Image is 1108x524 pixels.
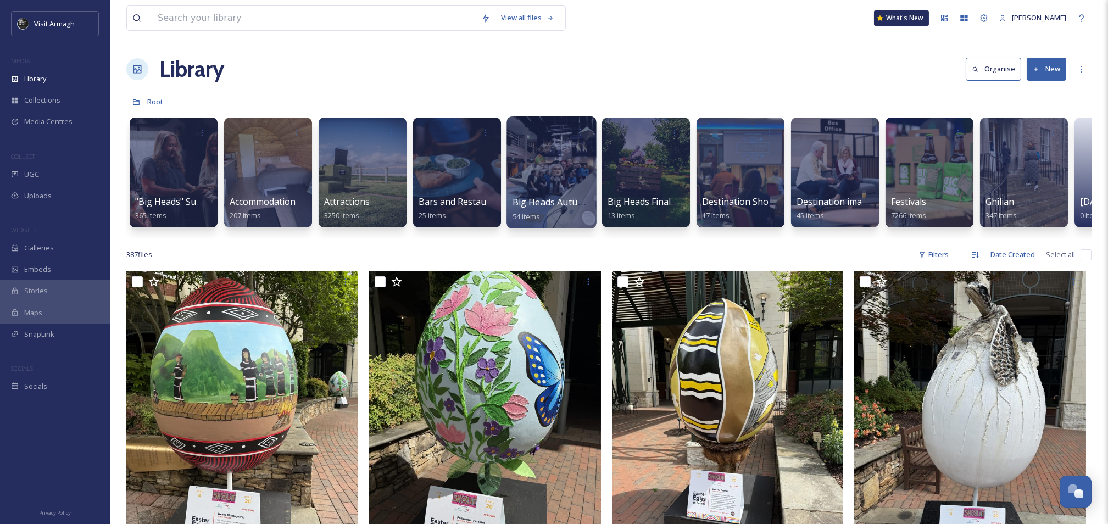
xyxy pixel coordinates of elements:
a: Bars and Restaurants25 items [419,197,508,220]
span: Select all [1046,249,1075,260]
span: 7266 items [891,210,926,220]
a: Big Heads Autumn 202554 items [513,197,614,221]
span: Ghilian [985,196,1014,208]
span: Bars and Restaurants [419,196,508,208]
span: [PERSON_NAME] [1012,13,1066,23]
span: MEDIA [11,57,30,65]
span: Big Heads Autumn 2025 [513,196,614,208]
span: SOCIALS [11,364,33,372]
span: 17 items [702,210,730,220]
img: THE-FIRST-PLACE-VISIT-ARMAGH.COM-BLACK.jpg [18,18,29,29]
span: SnapLink [24,329,54,339]
a: Accommodation207 items [230,197,296,220]
span: Destination imagery [797,196,881,208]
span: Maps [24,308,42,318]
a: Destination imagery45 items [797,197,881,220]
span: Media Centres [24,116,73,127]
a: Big Heads Final Videos13 items [608,197,700,220]
div: Date Created [985,244,1040,265]
a: What's New [874,10,929,26]
a: "Big Heads" Summer Content 2025365 items [135,197,278,220]
a: Festivals7266 items [891,197,926,220]
button: Open Chat [1060,476,1092,508]
span: Visit Armagh [34,19,75,29]
input: Search your library [152,6,476,30]
span: Attractions [324,196,370,208]
a: Ghilian347 items [985,197,1017,220]
span: Root [147,97,163,107]
span: 45 items [797,210,824,220]
span: Collections [24,95,60,105]
span: Embeds [24,264,51,275]
span: UGC [24,169,39,180]
span: 347 items [985,210,1017,220]
a: Attractions3250 items [324,197,370,220]
span: Privacy Policy [39,509,71,516]
span: Library [24,74,46,84]
a: [PERSON_NAME] [994,7,1072,29]
button: Organise [966,58,1021,80]
span: Big Heads Final Videos [608,196,700,208]
span: 25 items [419,210,446,220]
a: Library [159,53,224,86]
span: 387 file s [126,249,152,260]
span: 3250 items [324,210,359,220]
a: Privacy Policy [39,505,71,519]
span: 13 items [608,210,635,220]
span: Galleries [24,243,54,253]
span: 207 items [230,210,261,220]
span: COLLECT [11,152,35,160]
span: WIDGETS [11,226,36,234]
span: Festivals [891,196,926,208]
span: 54 items [513,211,541,221]
span: Socials [24,381,47,392]
span: Accommodation [230,196,296,208]
a: Destination Showcase, The Alex, [DATE]17 items [702,197,867,220]
span: Stories [24,286,48,296]
button: New [1027,58,1066,80]
div: Filters [913,244,954,265]
span: 0 items [1080,210,1104,220]
span: Destination Showcase, The Alex, [DATE] [702,196,867,208]
a: View all files [495,7,560,29]
span: 365 items [135,210,166,220]
span: Uploads [24,191,52,201]
a: Root [147,95,163,108]
span: "Big Heads" Summer Content 2025 [135,196,278,208]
